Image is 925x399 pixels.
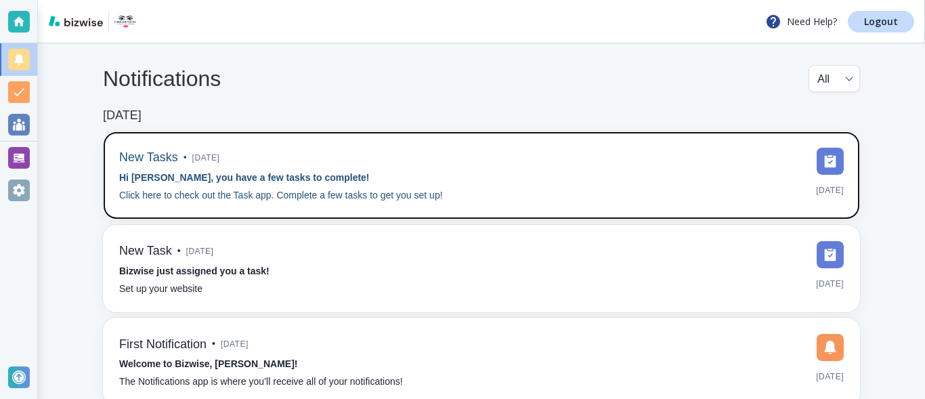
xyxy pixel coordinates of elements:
div: All [817,66,851,91]
img: DashboardSidebarTasks.svg [817,241,844,268]
span: [DATE] [192,148,220,168]
span: [DATE] [816,274,844,294]
span: [DATE] [186,241,214,261]
h6: First Notification [119,337,207,352]
p: Set up your website [119,282,202,297]
p: • [212,337,215,352]
span: [DATE] [221,334,249,354]
h4: Notifications [103,66,221,91]
a: New Tasks•[DATE]Hi [PERSON_NAME], you have a few tasks to complete!Click here to check out the Ta... [103,131,860,219]
h6: New Task [119,244,172,259]
strong: Bizwise just assigned you a task! [119,266,270,276]
img: DashboardSidebarNotification.svg [817,334,844,361]
img: DashboardSidebarTasks.svg [817,148,844,175]
span: [DATE] [816,180,844,201]
span: [DATE] [816,366,844,387]
strong: Hi [PERSON_NAME], you have a few tasks to complete! [119,172,370,183]
a: Logout [848,11,914,33]
p: Need Help? [765,14,837,30]
a: New Task•[DATE]Bizwise just assigned you a task!Set up your website[DATE] [103,225,860,313]
p: The Notifications app is where you’ll receive all of your notifications! [119,375,403,390]
img: Forever Young [114,11,136,33]
h6: [DATE] [103,108,142,123]
strong: Welcome to Bizwise, [PERSON_NAME]! [119,358,297,369]
p: Click here to check out the Task app. Complete a few tasks to get you set up! [119,188,443,203]
p: Logout [864,17,898,26]
h6: New Tasks [119,150,178,165]
img: bizwise [49,16,103,26]
p: • [177,244,181,259]
p: • [184,150,187,165]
